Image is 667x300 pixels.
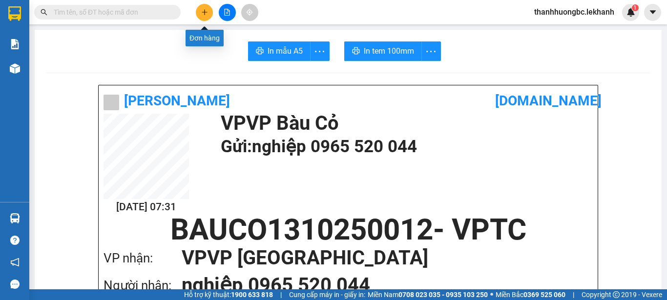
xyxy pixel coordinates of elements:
[289,289,365,300] span: Cung cấp máy in - giấy in:
[280,289,282,300] span: |
[368,289,488,300] span: Miền Nam
[626,8,635,17] img: icon-new-feature
[41,9,47,16] span: search
[633,4,637,11] span: 1
[422,45,440,58] span: more
[231,291,273,299] strong: 1900 633 818
[268,45,303,57] span: In mẫu A5
[241,4,258,21] button: aim
[246,9,253,16] span: aim
[221,114,588,133] h1: VP VP Bàu Cỏ
[10,280,20,289] span: message
[344,41,422,61] button: printerIn tem 100mm
[644,4,661,21] button: caret-down
[221,133,588,160] h1: Gửi: nghiệp 0965 520 044
[10,63,20,74] img: warehouse-icon
[54,7,169,18] input: Tìm tên, số ĐT hoặc mã đơn
[104,215,593,244] h1: BAUCO1310250012 - VPTC
[10,236,20,245] span: question-circle
[10,258,20,267] span: notification
[352,47,360,56] span: printer
[182,244,573,272] h1: VP VP [GEOGRAPHIC_DATA]
[104,276,182,296] div: Người nhận:
[124,93,230,109] b: [PERSON_NAME]
[573,289,574,300] span: |
[256,47,264,56] span: printer
[495,93,602,109] b: [DOMAIN_NAME]
[104,248,182,268] div: VP nhận:
[613,291,620,298] span: copyright
[490,293,493,297] span: ⚪️
[311,45,329,58] span: more
[8,6,21,21] img: logo-vxr
[224,9,230,16] span: file-add
[648,8,657,17] span: caret-down
[201,9,208,16] span: plus
[196,4,213,21] button: plus
[182,272,573,299] h1: nghiệp 0965 520 044
[364,45,414,57] span: In tem 100mm
[104,199,189,215] h2: [DATE] 07:31
[248,41,311,61] button: printerIn mẫu A5
[632,4,639,11] sup: 1
[10,213,20,223] img: warehouse-icon
[496,289,565,300] span: Miền Bắc
[421,41,441,61] button: more
[398,291,488,299] strong: 0708 023 035 - 0935 103 250
[184,289,273,300] span: Hỗ trợ kỹ thuật:
[10,39,20,49] img: solution-icon
[310,41,330,61] button: more
[526,6,622,18] span: thanhhuongbc.lekhanh
[523,291,565,299] strong: 0369 525 060
[219,4,236,21] button: file-add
